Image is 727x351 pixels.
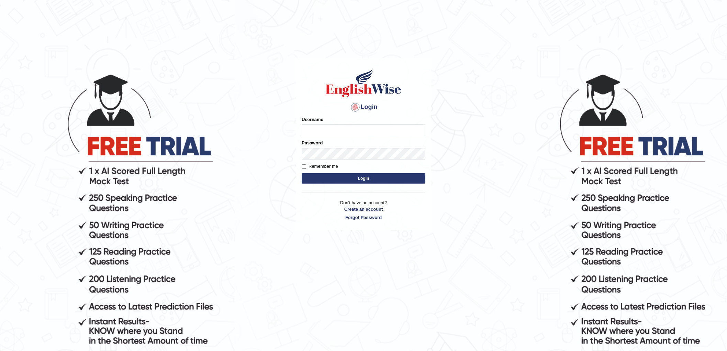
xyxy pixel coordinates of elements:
label: Password [302,140,323,146]
a: Create an account [302,206,425,212]
label: Username [302,116,323,123]
p: Don't have an account? [302,199,425,221]
h4: Login [302,102,425,113]
button: Login [302,173,425,184]
img: Logo of English Wise sign in for intelligent practice with AI [324,67,403,98]
input: Remember me [302,164,306,169]
a: Forgot Password [302,214,425,221]
label: Remember me [302,163,338,170]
